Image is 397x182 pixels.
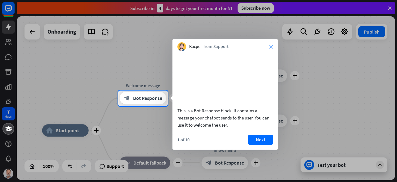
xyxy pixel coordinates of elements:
[269,45,273,49] i: close
[177,107,273,128] div: This is a Bot Response block. It contains a message your chatbot sends to the user. You can use i...
[203,44,229,50] span: from Support
[177,137,190,142] div: 1 of 10
[248,135,273,145] button: Next
[189,44,202,50] span: Kacper
[133,95,162,101] span: Bot Response
[124,95,130,101] i: block_bot_response
[5,2,24,21] button: Open LiveChat chat widget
